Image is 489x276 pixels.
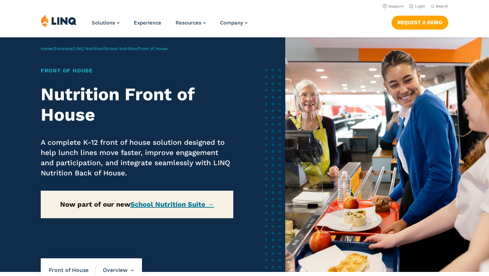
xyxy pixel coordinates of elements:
a: Support [383,4,404,8]
button: Open Search Bar [431,4,448,9]
span: Solutions [92,20,115,26]
span: Front of House [49,266,96,274]
a: Resources [176,20,206,26]
a: Company [220,20,248,26]
a: Solutions [92,20,120,26]
strong: Nutrition Front of House [41,84,195,125]
span: Search [436,4,448,8]
a: LINQ Nutrition [74,46,103,51]
span: / / / / [41,46,168,51]
a: School Nutrition Suite → [130,200,214,208]
a: School Nutrition [104,46,137,51]
nav: Primary Navigation [92,14,248,37]
img: Front of House Banner [285,37,489,272]
a: Home [41,46,52,51]
span: Resources [176,20,201,26]
strong: Now part of our new [60,200,214,208]
a: Login [409,4,425,8]
p: A complete K-12 front of house solution designed to help lunch lines move faster, improve engagem... [41,137,233,178]
span: Company [220,20,243,26]
img: LINQ | K‑12 Software [41,14,77,27]
nav: Button Navigation [392,14,448,29]
h1: Front of House [41,67,233,75]
a: Request a Demo [392,16,448,29]
a: Solutions [54,46,72,51]
a: Experience [134,20,161,26]
span: Front of House [138,46,168,51]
